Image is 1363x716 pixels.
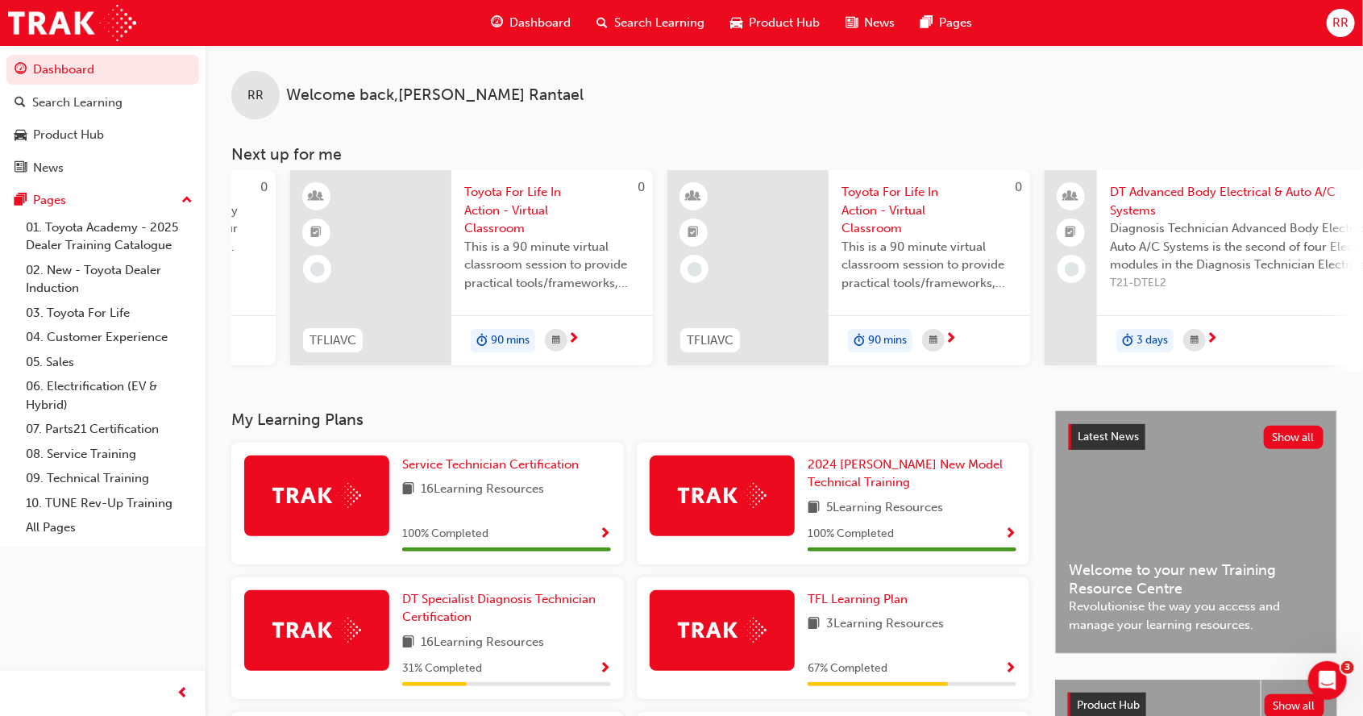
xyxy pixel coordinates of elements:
[599,659,611,679] button: Show Progress
[1264,426,1324,449] button: Show all
[33,126,104,144] div: Product Hub
[19,258,199,301] a: 02. New - Toyota Dealer Induction
[33,159,64,177] div: News
[1077,698,1140,712] span: Product Hub
[402,592,596,625] span: DT Specialist Diagnosis Technician Certification
[688,186,700,207] span: learningResourceType_INSTRUCTOR_LED-icon
[310,331,356,350] span: TFLIAVC
[15,96,26,110] span: search-icon
[808,590,914,609] a: TFL Learning Plan
[1308,661,1347,700] iframe: Intercom live chat
[15,194,27,208] span: pages-icon
[1191,331,1199,351] span: calendar-icon
[311,223,322,244] span: booktick-icon
[599,524,611,544] button: Show Progress
[402,525,488,543] span: 100 % Completed
[206,145,1363,164] h3: Next up for me
[402,633,414,653] span: book-icon
[841,238,1017,293] span: This is a 90 minute virtual classroom session to provide practical tools/frameworks, behaviours a...
[286,86,584,105] span: Welcome back , [PERSON_NAME] Rantael
[1341,661,1354,674] span: 3
[402,660,482,678] span: 31 % Completed
[808,592,908,606] span: TFL Learning Plan
[939,14,972,32] span: Pages
[584,6,717,40] a: search-iconSearch Learning
[841,183,1017,238] span: Toyota For Life In Action - Virtual Classroom
[19,466,199,491] a: 09. Technical Training
[1078,430,1139,443] span: Latest News
[260,180,268,194] span: 0
[678,483,767,508] img: Trak
[19,301,199,326] a: 03. Toyota For Life
[402,590,611,626] a: DT Specialist Diagnosis Technician Certification
[808,498,820,518] span: book-icon
[421,633,544,653] span: 16 Learning Resources
[808,660,887,678] span: 67 % Completed
[808,525,894,543] span: 100 % Completed
[808,456,1016,492] a: 2024 [PERSON_NAME] New Model Technical Training
[19,491,199,516] a: 10. TUNE Rev-Up Training
[6,55,199,85] a: Dashboard
[6,52,199,185] button: DashboardSearch LearningProduct HubNews
[730,13,742,33] span: car-icon
[476,331,488,352] span: duration-icon
[8,5,136,41] img: Trak
[272,618,361,643] img: Trak
[1055,410,1337,654] a: Latest NewsShow allWelcome to your new Training Resource CentreRevolutionise the way you access a...
[552,331,560,351] span: calendar-icon
[290,170,653,365] a: 0TFLIAVCToyota For Life In Action - Virtual ClassroomThis is a 90 minute virtual classroom sessio...
[6,185,199,215] button: Pages
[402,457,579,472] span: Service Technician Certification
[868,331,907,350] span: 90 mins
[177,684,189,704] span: prev-icon
[688,223,700,244] span: booktick-icon
[717,6,833,40] a: car-iconProduct Hub
[833,6,908,40] a: news-iconNews
[826,614,944,635] span: 3 Learning Resources
[826,498,943,518] span: 5 Learning Resources
[1332,14,1348,32] span: RR
[19,350,199,375] a: 05. Sales
[464,238,640,293] span: This is a 90 minute virtual classroom session to provide practical tools/frameworks, behaviours a...
[15,128,27,143] span: car-icon
[19,442,199,467] a: 08. Service Training
[181,190,193,211] span: up-icon
[1004,527,1016,542] span: Show Progress
[15,161,27,176] span: news-icon
[6,88,199,118] a: Search Learning
[1069,561,1324,597] span: Welcome to your new Training Resource Centre
[231,410,1029,429] h3: My Learning Plans
[15,63,27,77] span: guage-icon
[6,153,199,183] a: News
[19,515,199,540] a: All Pages
[1206,332,1218,347] span: next-icon
[749,14,820,32] span: Product Hub
[596,13,608,33] span: search-icon
[1066,186,1077,207] span: people-icon
[688,262,702,277] span: learningRecordVerb_NONE-icon
[19,325,199,350] a: 04. Customer Experience
[920,13,933,33] span: pages-icon
[1122,331,1133,352] span: duration-icon
[464,183,640,238] span: Toyota For Life In Action - Virtual Classroom
[1069,424,1324,450] a: Latest NewsShow all
[1327,9,1355,37] button: RR
[311,186,322,207] span: learningResourceType_INSTRUCTOR_LED-icon
[1004,659,1016,679] button: Show Progress
[19,417,199,442] a: 07. Parts21 Certification
[945,332,957,347] span: next-icon
[402,456,585,474] a: Service Technician Certification
[808,614,820,635] span: book-icon
[687,331,733,350] span: TFLIAVC
[19,215,199,258] a: 01. Toyota Academy - 2025 Dealer Training Catalogue
[614,14,704,32] span: Search Learning
[421,480,544,500] span: 16 Learning Resources
[667,170,1030,365] a: 0TFLIAVCToyota For Life In Action - Virtual ClassroomThis is a 90 minute virtual classroom sessio...
[864,14,895,32] span: News
[1015,180,1022,194] span: 0
[908,6,985,40] a: pages-iconPages
[1137,331,1168,350] span: 3 days
[1065,262,1079,277] span: learningRecordVerb_NONE-icon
